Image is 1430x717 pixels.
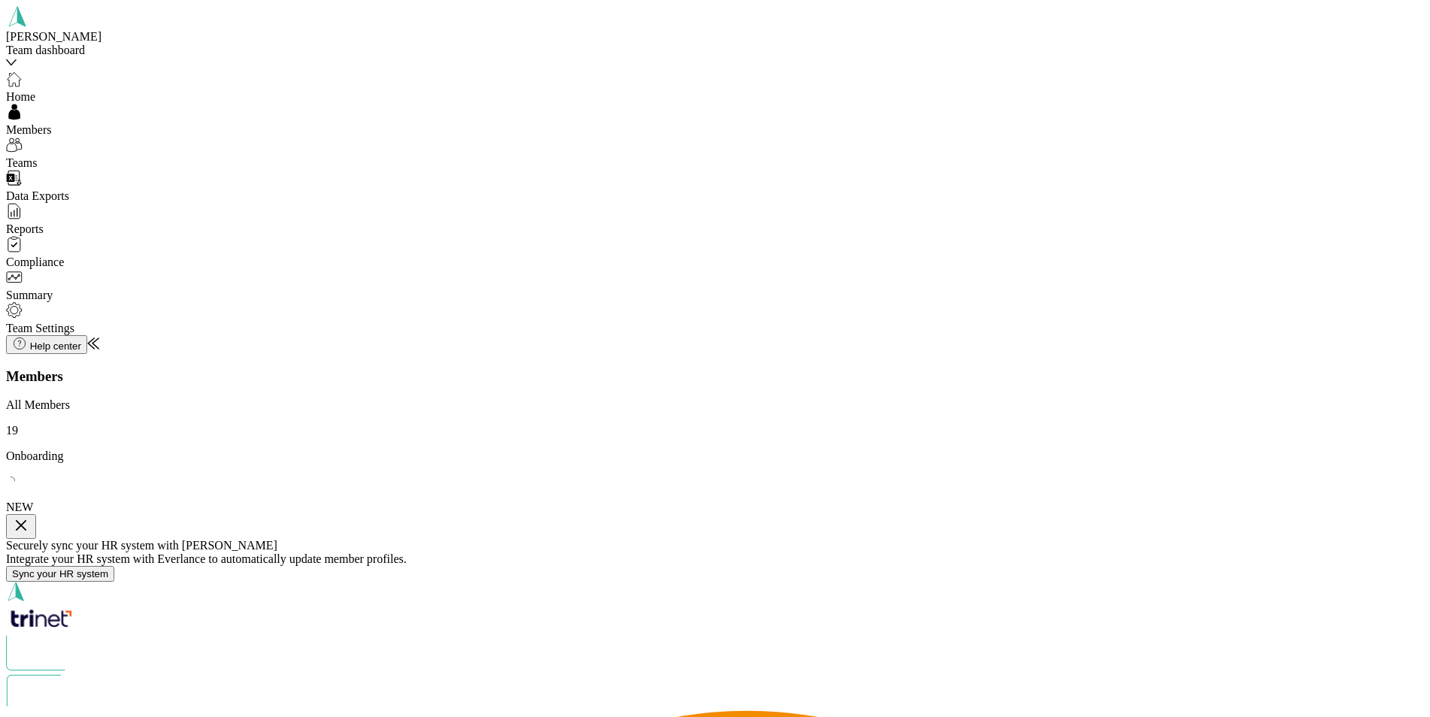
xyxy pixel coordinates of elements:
span: Summary [6,289,53,301]
iframe: Everlance-gr Chat Button Frame [1346,633,1430,717]
div: [PERSON_NAME] [6,30,217,44]
span: Home [6,90,35,103]
img: Line Left Up [6,635,65,671]
div: Team dashboard [6,44,217,57]
div: Securely sync your HR system with [PERSON_NAME] [6,539,1424,552]
p: Onboarding [6,449,1424,463]
div: Help center [12,337,81,352]
span: Team Settings [6,322,74,334]
span: Teams [6,156,38,169]
span: Compliance [6,256,64,268]
button: Sync your HR system [6,566,114,582]
p: 19 [6,424,1424,437]
span: Data Exports [6,189,69,202]
p: All Members [6,398,1424,412]
span: NEW [6,501,33,513]
span: Reports [6,222,44,235]
span: Members [6,123,51,136]
button: Help center [6,335,87,354]
img: Trinet [6,604,77,632]
img: Line Left Down [6,674,61,706]
div: Integrate your HR system with Everlance to automatically update member profiles. [6,552,1424,566]
h1: Members [6,368,1424,385]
